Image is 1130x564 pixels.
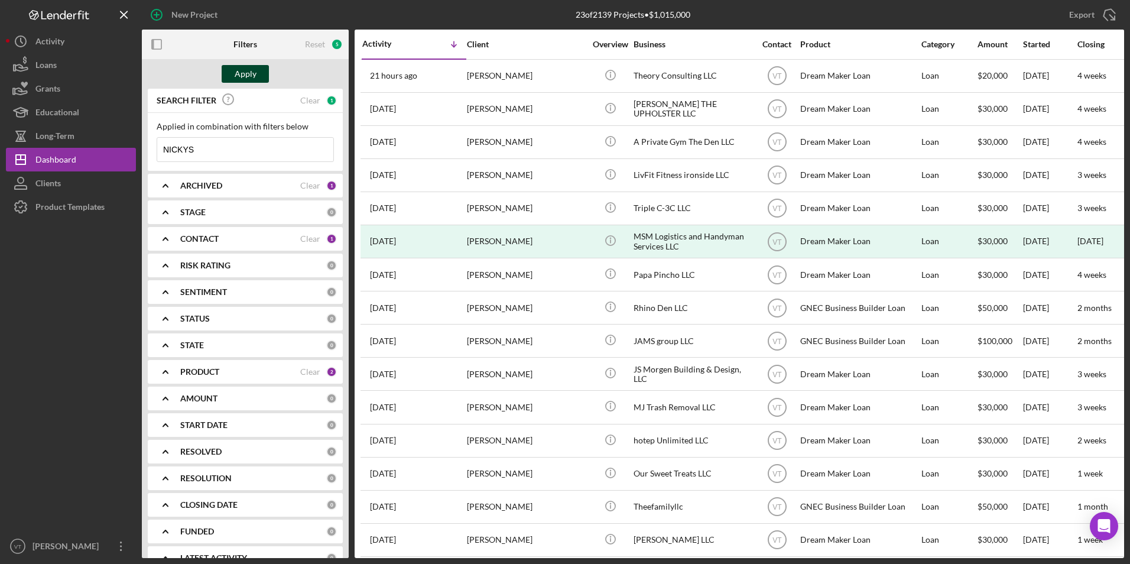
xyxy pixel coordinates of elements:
[6,30,136,53] a: Activity
[6,148,136,171] button: Dashboard
[921,358,976,390] div: Loan
[634,40,752,49] div: Business
[1077,336,1112,346] time: 2 months
[978,325,1022,356] div: $100,000
[1023,226,1076,257] div: [DATE]
[800,292,918,323] div: GNEC Business Builder Loan
[467,93,585,125] div: [PERSON_NAME]
[467,160,585,191] div: [PERSON_NAME]
[180,234,219,244] b: CONTACT
[467,60,585,92] div: [PERSON_NAME]
[171,3,217,27] div: New Project
[921,40,976,49] div: Category
[978,127,1022,158] div: $30,000
[634,524,752,556] div: [PERSON_NAME] LLC
[772,437,782,445] text: VT
[1023,325,1076,356] div: [DATE]
[921,391,976,423] div: Loan
[6,53,136,77] a: Loans
[921,292,976,323] div: Loan
[300,181,320,190] div: Clear
[300,96,320,105] div: Clear
[800,40,918,49] div: Product
[1023,193,1076,224] div: [DATE]
[467,325,585,356] div: [PERSON_NAME]
[978,259,1022,290] div: $30,000
[467,391,585,423] div: [PERSON_NAME]
[467,458,585,490] div: [PERSON_NAME]
[35,124,74,151] div: Long-Term
[157,96,216,105] b: SEARCH FILTER
[35,195,105,222] div: Product Templates
[1077,369,1106,379] time: 3 weeks
[300,234,320,244] div: Clear
[978,491,1022,523] div: $50,000
[634,60,752,92] div: Theory Consulting LLC
[6,195,136,219] button: Product Templates
[800,60,918,92] div: Dream Maker Loan
[180,474,232,483] b: RESOLUTION
[326,500,337,510] div: 0
[1077,270,1106,280] time: 4 weeks
[921,60,976,92] div: Loan
[772,271,782,279] text: VT
[467,425,585,456] div: [PERSON_NAME]
[6,124,136,148] button: Long-Term
[233,40,257,49] b: Filters
[634,226,752,257] div: MSM Logistics and Handyman Services LLC
[6,101,136,124] button: Educational
[370,502,396,511] time: 2025-07-24 22:15
[978,358,1022,390] div: $30,000
[1077,435,1106,445] time: 2 weeks
[1023,358,1076,390] div: [DATE]
[978,60,1022,92] div: $20,000
[800,524,918,556] div: Dream Maker Loan
[921,259,976,290] div: Loan
[921,491,976,523] div: Loan
[1090,512,1118,540] div: Open Intercom Messenger
[772,205,782,213] text: VT
[467,292,585,323] div: [PERSON_NAME]
[921,226,976,257] div: Loan
[326,473,337,484] div: 0
[978,93,1022,125] div: $30,000
[180,287,227,297] b: SENTIMENT
[634,458,752,490] div: Our Sweet Treats LLC
[772,238,782,246] text: VT
[326,446,337,457] div: 0
[305,40,325,49] div: Reset
[634,93,752,125] div: [PERSON_NAME] THE UPHOLSTER LLC
[800,425,918,456] div: Dream Maker Loan
[326,313,337,324] div: 0
[772,370,782,378] text: VT
[370,369,396,379] time: 2025-08-07 12:11
[634,259,752,290] div: Papa Pincho LLC
[370,535,396,544] time: 2025-07-24 14:34
[142,3,229,27] button: New Project
[772,470,782,478] text: VT
[370,336,396,346] time: 2025-08-07 14:05
[14,543,21,550] text: VT
[800,226,918,257] div: Dream Maker Loan
[800,160,918,191] div: Dream Maker Loan
[634,425,752,456] div: hotep Unlimited LLC
[6,77,136,101] button: Grants
[300,367,320,377] div: Clear
[1077,170,1106,180] time: 3 weeks
[772,138,782,147] text: VT
[921,524,976,556] div: Loan
[634,160,752,191] div: LivFit Fitness ironside LLC
[467,524,585,556] div: [PERSON_NAME]
[370,71,417,80] time: 2025-08-13 21:36
[1023,60,1076,92] div: [DATE]
[1077,203,1106,213] time: 3 weeks
[1023,259,1076,290] div: [DATE]
[772,536,782,544] text: VT
[978,193,1022,224] div: $30,000
[921,458,976,490] div: Loan
[978,391,1022,423] div: $30,000
[634,127,752,158] div: A Private Gym The Den LLC
[35,148,76,174] div: Dashboard
[180,261,230,270] b: RISK RATING
[35,30,64,56] div: Activity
